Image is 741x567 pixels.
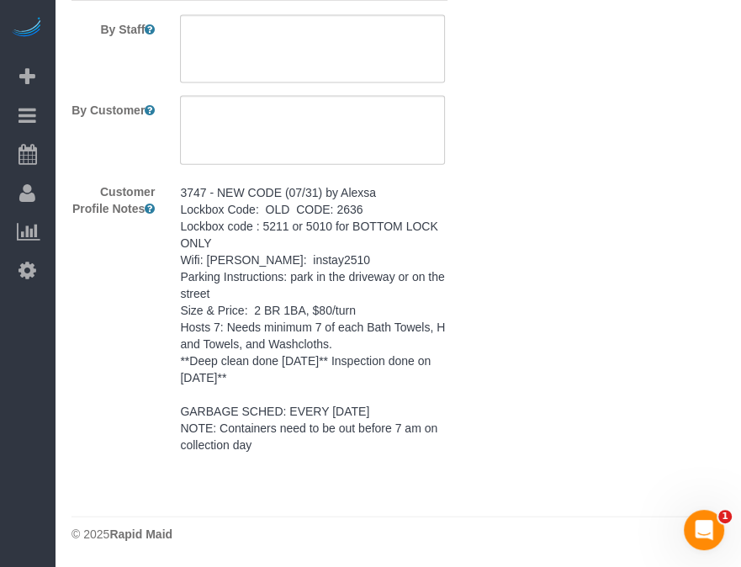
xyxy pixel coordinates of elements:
pre: 3747 - NEW CODE (07/31) by Alexsa Lockbox Code: OLD CODE: 2636 Lockbox code : 5211 or 5010 for BO... [180,184,445,453]
label: By Customer [59,96,167,119]
strong: Rapid Maid [109,527,172,541]
label: By Staff [59,15,167,38]
img: Automaid Logo [10,17,44,40]
iframe: Intercom live chat [684,510,724,550]
span: 1 [718,510,732,523]
label: Customer Profile Notes [59,178,167,217]
div: © 2025 [71,526,724,543]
